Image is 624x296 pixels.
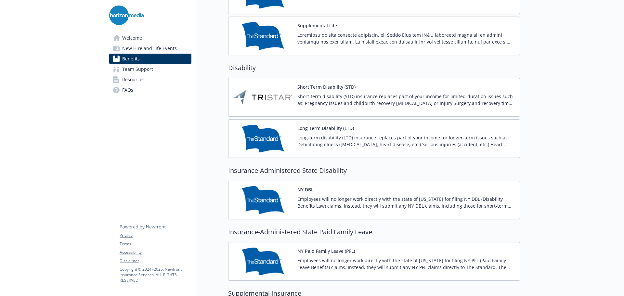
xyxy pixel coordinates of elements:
span: Welcome [122,33,142,43]
h2: Disability [228,63,520,73]
h2: Insurance-Administered State Paid Family Leave [228,227,520,237]
img: TRISTAR Insurance Group carrier logo [234,84,292,111]
button: Short Term Disability (STD) [297,84,356,90]
button: Supplemental Life [297,22,337,29]
p: Employees will no longer work directly with the state of [US_STATE] for filing NY DBL (Disability... [297,196,514,209]
img: Standard Insurance Company carrier logo [234,186,292,214]
a: Resources [109,74,191,85]
span: New Hire and Life Events [122,43,177,54]
button: NY DBL [297,186,313,193]
a: Disclaimer [120,258,191,264]
a: Benefits [109,54,191,64]
img: Standard Insurance Company carrier logo [234,248,292,275]
button: NY Paid Family Leave (PFL) [297,248,355,254]
a: Team Support [109,64,191,74]
img: Standard Insurance Company carrier logo [234,22,292,50]
a: Terms [120,241,191,247]
p: Copyright © 2024 - 2025 , Newfront Insurance Services, ALL RIGHTS RESERVED [120,266,191,283]
span: Resources [122,74,145,85]
a: Welcome [109,33,191,43]
a: FAQs [109,85,191,95]
img: Standard Insurance Company carrier logo [234,125,292,152]
p: Short-term disability (STD) insurance replaces part of your income for limited-duration issues su... [297,93,514,107]
a: Accessibility [120,250,191,255]
span: FAQs [122,85,133,95]
a: Privacy [120,233,191,238]
h2: Insurance-Administered State Disability [228,166,520,175]
p: Loremipsu do sita consecte adipiscin, eli Seddo Eius tem IN&U laboreetd magna ali en admini venia... [297,32,514,45]
a: New Hire and Life Events [109,43,191,54]
button: Long Term Disability (LTD) [297,125,354,132]
span: Team Support [122,64,153,74]
span: Benefits [122,54,140,64]
p: Long-term disability (LTD) insurance replaces part of your income for longer-term issues such as:... [297,134,514,148]
p: Employees will no longer work directly with the state of [US_STATE] for filing NY PFL (Paid Famil... [297,257,514,271]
